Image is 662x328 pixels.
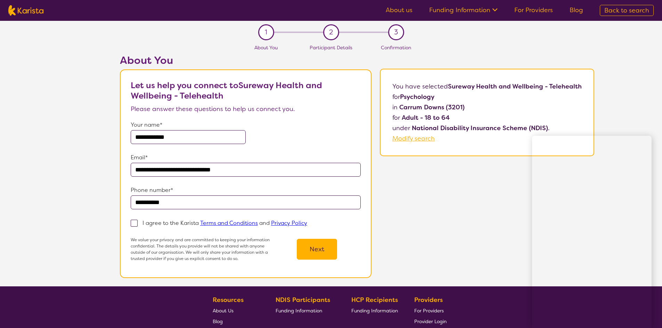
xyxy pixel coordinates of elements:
[414,305,447,316] a: For Providers
[399,103,465,111] b: Carrum Downs (3201)
[429,6,498,14] a: Funding Information
[570,6,583,14] a: Blog
[131,80,322,101] b: Let us help you connect to Sureway Health and Wellbeing - Telehealth
[131,152,361,163] p: Email*
[514,6,553,14] a: For Providers
[276,296,330,304] b: NDIS Participants
[394,27,398,37] span: 3
[351,296,398,304] b: HCP Recipients
[213,305,259,316] a: About Us
[329,27,333,37] span: 2
[392,81,582,144] p: You have selected
[381,44,411,51] span: Confirmation
[131,120,361,130] p: Your name*
[131,104,361,114] p: Please answer these questions to help us connect you.
[213,316,259,327] a: Blog
[131,237,273,262] p: We value your privacy and are committed to keeping your information confidential. The details you...
[213,308,234,314] span: About Us
[213,318,223,325] span: Blog
[254,44,278,51] span: About You
[448,82,582,91] b: Sureway Health and Wellbeing - Telehealth
[532,136,652,328] iframe: Chat Window
[351,308,398,314] span: Funding Information
[392,112,582,123] p: for
[200,219,258,227] a: Terms and Conditions
[120,54,371,67] h2: About You
[414,318,447,325] span: Provider Login
[414,308,444,314] span: For Providers
[402,113,450,122] b: Adult - 18 to 64
[310,44,352,51] span: Participant Details
[392,102,582,112] p: in
[213,296,244,304] b: Resources
[392,123,582,133] p: under .
[414,316,447,327] a: Provider Login
[131,185,361,195] p: Phone number*
[386,6,412,14] a: About us
[276,305,335,316] a: Funding Information
[392,134,435,143] a: Modify search
[276,308,322,314] span: Funding Information
[351,305,398,316] a: Funding Information
[142,219,307,227] p: I agree to the Karista and
[271,219,307,227] a: Privacy Policy
[297,239,337,260] button: Next
[600,5,654,16] a: Back to search
[392,92,582,102] p: for
[265,27,267,37] span: 1
[604,6,649,15] span: Back to search
[400,93,434,101] b: Psychology
[412,124,548,132] b: National Disability Insurance Scheme (NDIS)
[414,296,443,304] b: Providers
[8,5,43,16] img: Karista logo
